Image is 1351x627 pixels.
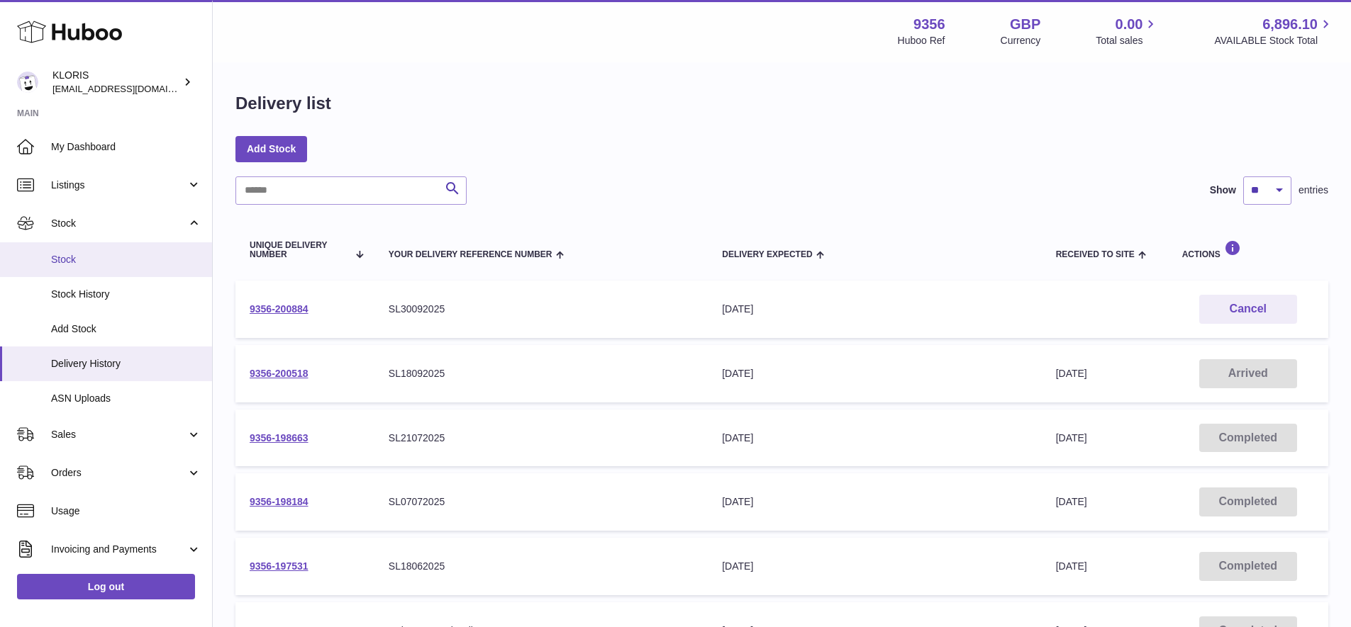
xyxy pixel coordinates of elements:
[389,303,694,316] div: SL30092025
[722,367,1027,380] div: [DATE]
[1182,240,1314,259] div: Actions
[722,303,1027,316] div: [DATE]
[1214,15,1334,47] a: 6,896.10 AVAILABLE Stock Total
[250,368,308,379] a: 9356-200518
[250,560,308,572] a: 9356-197531
[250,241,348,259] span: Unique Delivery Number
[51,217,187,230] span: Stock
[1096,15,1159,47] a: 0.00 Total sales
[389,495,694,509] div: SL07072025
[250,496,308,507] a: 9356-198184
[1116,15,1143,34] span: 0.00
[722,560,1027,573] div: [DATE]
[898,34,945,47] div: Huboo Ref
[722,495,1027,509] div: [DATE]
[722,431,1027,445] div: [DATE]
[51,543,187,556] span: Invoicing and Payments
[51,179,187,192] span: Listings
[51,140,201,154] span: My Dashboard
[1199,295,1297,324] button: Cancel
[389,560,694,573] div: SL18062025
[51,504,201,518] span: Usage
[722,250,812,259] span: Delivery Expected
[51,288,201,301] span: Stock History
[1056,432,1087,444] span: [DATE]
[51,357,201,371] span: Delivery History
[51,322,201,336] span: Add Stock
[1096,34,1159,47] span: Total sales
[52,83,209,94] span: [EMAIL_ADDRESS][DOMAIN_NAME]
[1056,368,1087,379] span: [DATE]
[51,253,201,266] span: Stock
[389,250,552,259] span: Your Delivery Reference Number
[1010,15,1040,34] strong: GBP
[913,15,945,34] strong: 9356
[389,367,694,380] div: SL18092025
[51,428,187,441] span: Sales
[235,92,331,115] h1: Delivery list
[1056,560,1087,572] span: [DATE]
[1056,250,1135,259] span: Received to Site
[250,303,308,315] a: 9356-200884
[1299,183,1328,197] span: entries
[51,466,187,480] span: Orders
[1056,496,1087,507] span: [DATE]
[1001,34,1041,47] div: Currency
[17,72,38,93] img: huboo@kloriscbd.com
[1210,183,1236,197] label: Show
[389,431,694,445] div: SL21072025
[250,432,308,444] a: 9356-198663
[52,69,180,96] div: KLORIS
[17,574,195,599] a: Log out
[1214,34,1334,47] span: AVAILABLE Stock Total
[51,392,201,405] span: ASN Uploads
[1262,15,1318,34] span: 6,896.10
[235,136,307,162] a: Add Stock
